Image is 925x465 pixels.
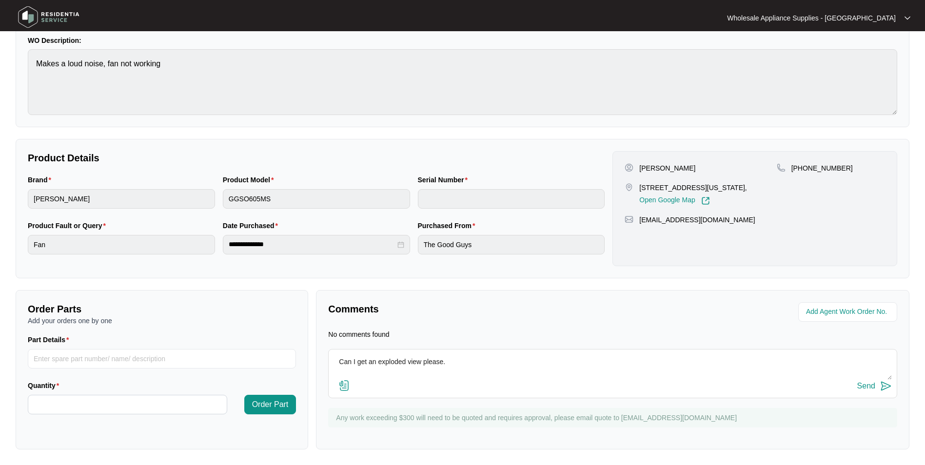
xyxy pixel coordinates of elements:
[727,13,896,23] p: Wholesale Appliance Supplies - [GEOGRAPHIC_DATA]
[28,189,215,209] input: Brand
[418,221,479,231] label: Purchased From
[777,163,786,172] img: map-pin
[791,163,853,173] p: [PHONE_NUMBER]
[28,335,73,345] label: Part Details
[639,215,755,225] p: [EMAIL_ADDRESS][DOMAIN_NAME]
[806,306,891,318] input: Add Agent Work Order No.
[28,151,605,165] p: Product Details
[336,413,892,423] p: Any work exceeding $300 will need to be quoted and requires approval, please email quote to [EMAI...
[418,189,605,209] input: Serial Number
[223,189,410,209] input: Product Model
[880,380,892,392] img: send-icon.svg
[857,380,892,393] button: Send
[223,221,282,231] label: Date Purchased
[244,395,296,414] button: Order Part
[28,175,55,185] label: Brand
[15,2,83,32] img: residentia service logo
[639,183,747,193] p: [STREET_ADDRESS][US_STATE],
[328,329,389,339] p: No comments found
[418,175,472,185] label: Serial Number
[639,196,709,205] a: Open Google Map
[625,163,633,172] img: user-pin
[28,221,110,231] label: Product Fault or Query
[338,380,350,391] img: file-attachment-doc.svg
[334,354,892,380] textarea: Can I get an exploded view please.
[701,196,710,205] img: Link-External
[28,235,215,254] input: Product Fault or Query
[28,316,296,326] p: Add your orders one by one
[28,381,63,390] label: Quantity
[229,239,395,250] input: Date Purchased
[28,395,227,414] input: Quantity
[252,399,289,410] span: Order Part
[28,349,296,368] input: Part Details
[625,183,633,192] img: map-pin
[639,163,695,173] p: [PERSON_NAME]
[28,49,897,115] textarea: Makes a loud noise, fan not working
[625,215,633,224] img: map-pin
[328,302,606,316] p: Comments
[28,36,897,45] p: WO Description:
[28,302,296,316] p: Order Parts
[905,16,910,20] img: dropdown arrow
[223,175,278,185] label: Product Model
[418,235,605,254] input: Purchased From
[857,382,875,390] div: Send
